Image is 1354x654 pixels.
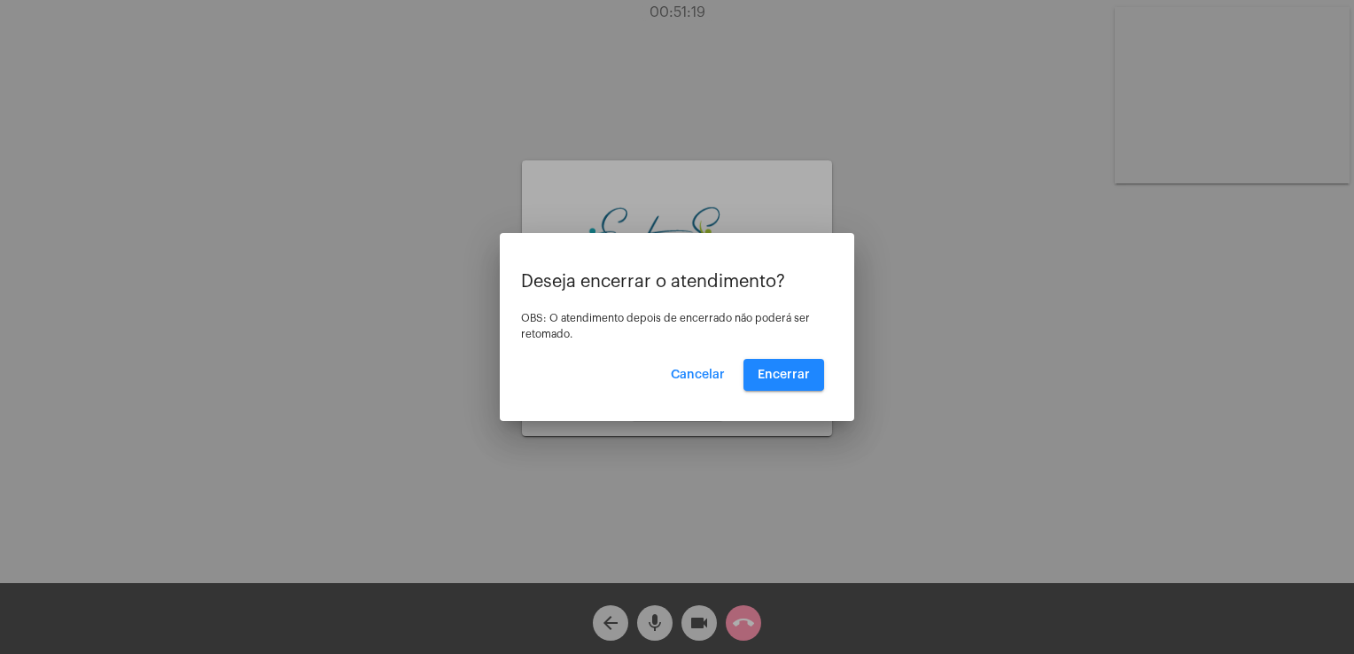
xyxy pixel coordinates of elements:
[743,359,824,391] button: Encerrar
[671,369,725,381] span: Cancelar
[521,272,833,292] p: Deseja encerrar o atendimento?
[758,369,810,381] span: Encerrar
[521,313,810,339] span: OBS: O atendimento depois de encerrado não poderá ser retomado.
[657,359,739,391] button: Cancelar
